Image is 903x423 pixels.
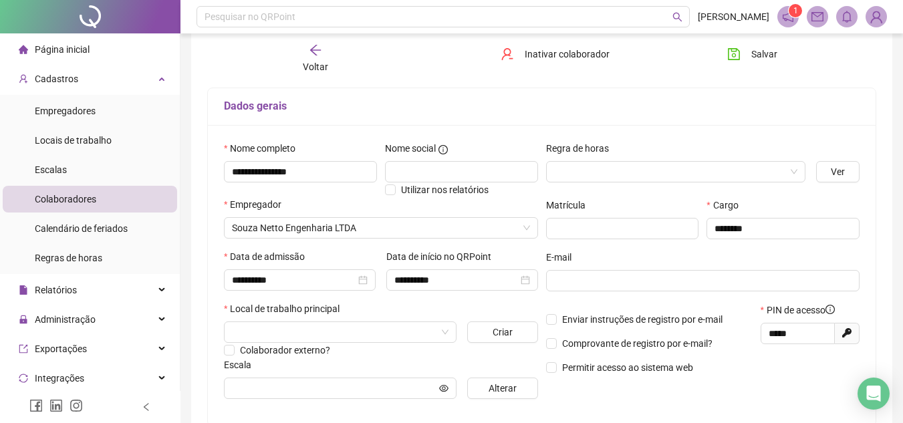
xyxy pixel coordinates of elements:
span: Utilizar nos relatórios [401,184,489,195]
label: Regra de horas [546,141,618,156]
button: Inativar colaborador [491,43,620,65]
span: Comprovante de registro por e-mail? [562,338,713,349]
label: Data de início no QRPoint [386,249,500,264]
span: Inativar colaborador [525,47,610,61]
span: Integrações [35,373,84,384]
span: Ver [831,164,845,179]
span: notification [782,11,794,23]
label: Local de trabalho principal [224,301,348,316]
span: lock [19,315,28,324]
span: user-delete [501,47,514,61]
span: export [19,344,28,354]
span: mail [811,11,823,23]
label: Matrícula [546,198,594,213]
sup: 1 [789,4,802,17]
label: Escala [224,358,260,372]
span: user-add [19,74,28,84]
span: Escalas [35,164,67,175]
span: file [19,285,28,295]
button: Ver [816,161,860,182]
span: info-circle [825,305,835,314]
span: facebook [29,399,43,412]
img: 70799 [866,7,886,27]
span: Permitir acesso ao sistema web [562,362,693,373]
button: Alterar [467,378,537,399]
span: 1 [793,6,798,15]
span: sync [19,374,28,383]
span: Nome social [385,141,436,156]
span: Colaborador externo? [240,345,330,356]
span: Calendário de feriados [35,223,128,234]
span: PIN de acesso [767,303,835,317]
span: home [19,45,28,54]
span: Página inicial [35,44,90,55]
span: instagram [70,399,83,412]
span: linkedin [49,399,63,412]
span: Enviar instruções de registro por e-mail [562,314,723,325]
span: Colaboradores [35,194,96,204]
label: Data de admissão [224,249,313,264]
span: Administração [35,314,96,325]
span: save [727,47,741,61]
span: Exportações [35,343,87,354]
div: Open Intercom Messenger [858,378,890,410]
label: Empregador [224,197,290,212]
span: Voltar [303,61,328,72]
span: eye [439,384,448,393]
span: Cadastros [35,74,78,84]
span: Salvar [751,47,777,61]
span: Criar [493,325,513,339]
span: left [142,402,151,412]
span: bell [841,11,853,23]
button: Salvar [717,43,787,65]
span: Souza Netto Engenharia LTDA [232,218,530,238]
button: Criar [467,321,537,343]
label: Cargo [706,198,747,213]
span: info-circle [438,145,448,154]
span: Regras de horas [35,253,102,263]
span: Locais de trabalho [35,135,112,146]
span: search [672,12,682,22]
span: [PERSON_NAME] [698,9,769,24]
label: Nome completo [224,141,304,156]
h5: Dados gerais [224,98,860,114]
span: Relatórios [35,285,77,295]
span: Empregadores [35,106,96,116]
span: arrow-left [309,43,322,57]
label: E-mail [546,250,580,265]
span: Alterar [489,381,517,396]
